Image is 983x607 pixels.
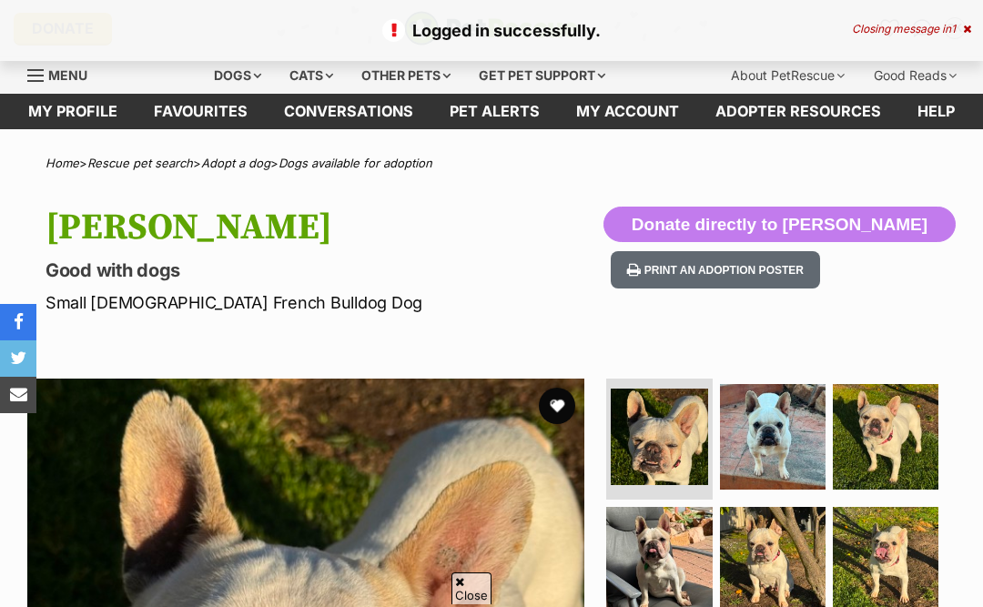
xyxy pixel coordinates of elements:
a: Home [46,156,79,170]
a: Favourites [136,94,266,129]
p: Small [DEMOGRAPHIC_DATA] French Bulldog Dog [46,290,603,315]
a: Dogs available for adoption [279,156,432,170]
a: My profile [10,94,136,129]
button: Print an adoption poster [611,251,820,288]
div: About PetRescue [718,57,857,94]
span: Close [451,572,491,604]
button: Donate directly to [PERSON_NAME] [603,207,956,243]
a: Adopt a dog [201,156,270,170]
img: Photo of Shelby [833,384,938,490]
a: Adopter resources [697,94,899,129]
h1: [PERSON_NAME] [46,207,603,248]
span: 1 [951,22,956,35]
div: Get pet support [466,57,618,94]
a: conversations [266,94,431,129]
img: Photo of Shelby [611,389,707,485]
a: My account [558,94,697,129]
div: Cats [277,57,346,94]
div: Other pets [349,57,463,94]
button: favourite [539,388,575,424]
a: Help [899,94,973,129]
img: Photo of Shelby [720,384,826,490]
a: Rescue pet search [87,156,193,170]
div: Dogs [201,57,274,94]
span: Menu [48,67,87,83]
p: Logged in successfully. [18,18,965,43]
a: Menu [27,57,100,90]
a: Pet alerts [431,94,558,129]
p: Good with dogs [46,258,603,283]
div: Good Reads [861,57,969,94]
div: Closing message in [852,23,971,35]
